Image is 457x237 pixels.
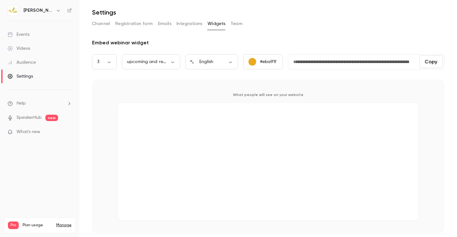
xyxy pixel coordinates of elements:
[8,100,72,107] li: help-dropdown-opener
[117,92,419,97] p: What people will see on your website
[92,9,116,16] h1: Settings
[194,59,238,65] div: English
[8,221,19,229] span: Pro
[17,114,42,121] a: SpeakerHub
[23,7,53,14] h6: [PERSON_NAME] ❤️ Wisp
[176,19,202,29] button: Integrations
[419,55,443,68] button: Copy
[92,39,444,47] div: Embed webinar widget
[208,19,226,29] button: Widgets
[8,59,36,66] div: Audience
[92,19,110,29] button: Channel
[92,59,117,65] div: 3
[17,100,26,107] span: Help
[115,19,153,29] button: Registration form
[23,223,52,228] span: Plan usage
[260,59,276,65] p: #eba91f
[158,19,171,29] button: Emails
[243,54,283,69] button: #eba91f
[8,45,30,52] div: Videos
[122,59,180,65] div: upcoming and replays
[118,103,419,218] iframe: Contrast Upcoming Events
[8,73,33,80] div: Settings
[8,5,18,16] img: Daye ❤️ Wisp
[45,115,58,121] span: new
[17,129,40,135] span: What's new
[56,223,71,228] a: Manage
[231,19,243,29] button: Team
[8,31,30,38] div: Events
